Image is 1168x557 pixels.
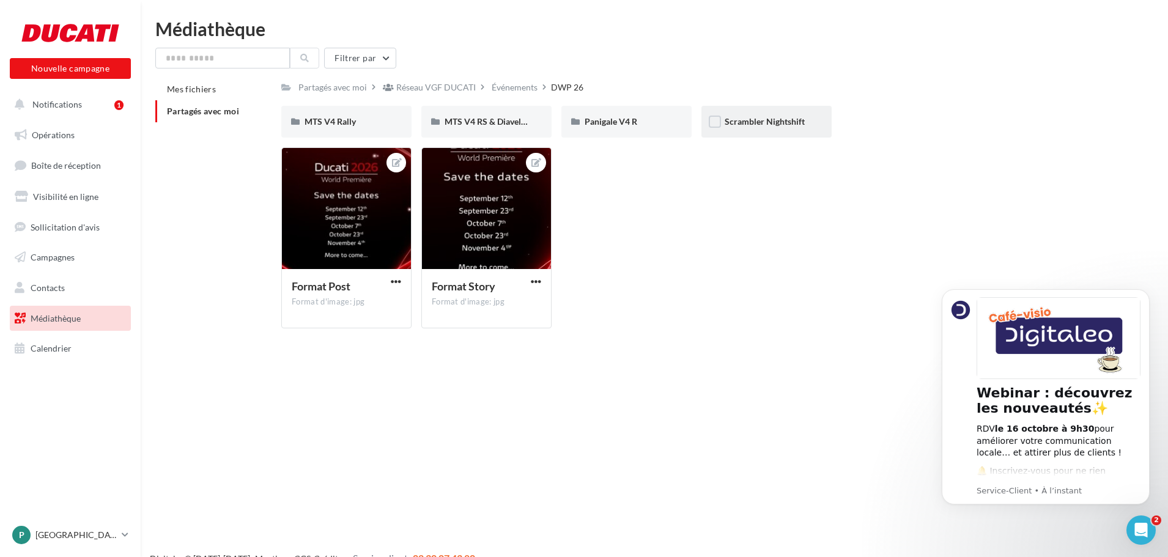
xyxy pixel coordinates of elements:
[31,313,81,323] span: Médiathèque
[492,81,538,94] div: Événements
[31,343,72,353] span: Calendrier
[155,20,1153,38] div: Médiathèque
[585,116,637,127] span: Panigale V4 R
[31,252,75,262] span: Campagnes
[32,130,75,140] span: Opérations
[923,274,1168,551] iframe: Intercom notifications message
[1126,515,1156,545] iframe: Intercom live chat
[7,92,128,117] button: Notifications 1
[432,297,541,308] div: Format d'image: jpg
[292,279,350,293] span: Format Post
[7,215,133,240] a: Sollicitation d'avis
[7,152,133,179] a: Boîte de réception
[292,297,401,308] div: Format d'image: jpg
[10,58,131,79] button: Nouvelle campagne
[324,48,396,68] button: Filtrer par
[725,116,805,127] span: Scrambler Nightshift
[10,523,131,547] a: P [GEOGRAPHIC_DATA]
[31,282,65,293] span: Contacts
[432,279,495,293] span: Format Story
[7,336,133,361] a: Calendrier
[167,106,239,116] span: Partagés avec moi
[31,160,101,171] span: Boîte de réception
[396,81,476,94] div: Réseau VGF DUCATI
[19,529,24,541] span: P
[7,122,133,148] a: Opérations
[32,99,82,109] span: Notifications
[1151,515,1161,525] span: 2
[33,191,98,202] span: Visibilité en ligne
[7,275,133,301] a: Contacts
[7,245,133,270] a: Campagnes
[551,81,583,94] div: DWP 26
[167,84,216,94] span: Mes fichiers
[35,529,117,541] p: [GEOGRAPHIC_DATA]
[445,116,546,127] span: MTS V4 RS & Diavel V4 RS
[31,221,100,232] span: Sollicitation d'avis
[7,306,133,331] a: Médiathèque
[7,184,133,210] a: Visibilité en ligne
[114,100,124,110] div: 1
[298,81,367,94] div: Partagés avec moi
[305,116,356,127] span: MTS V4 Rally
